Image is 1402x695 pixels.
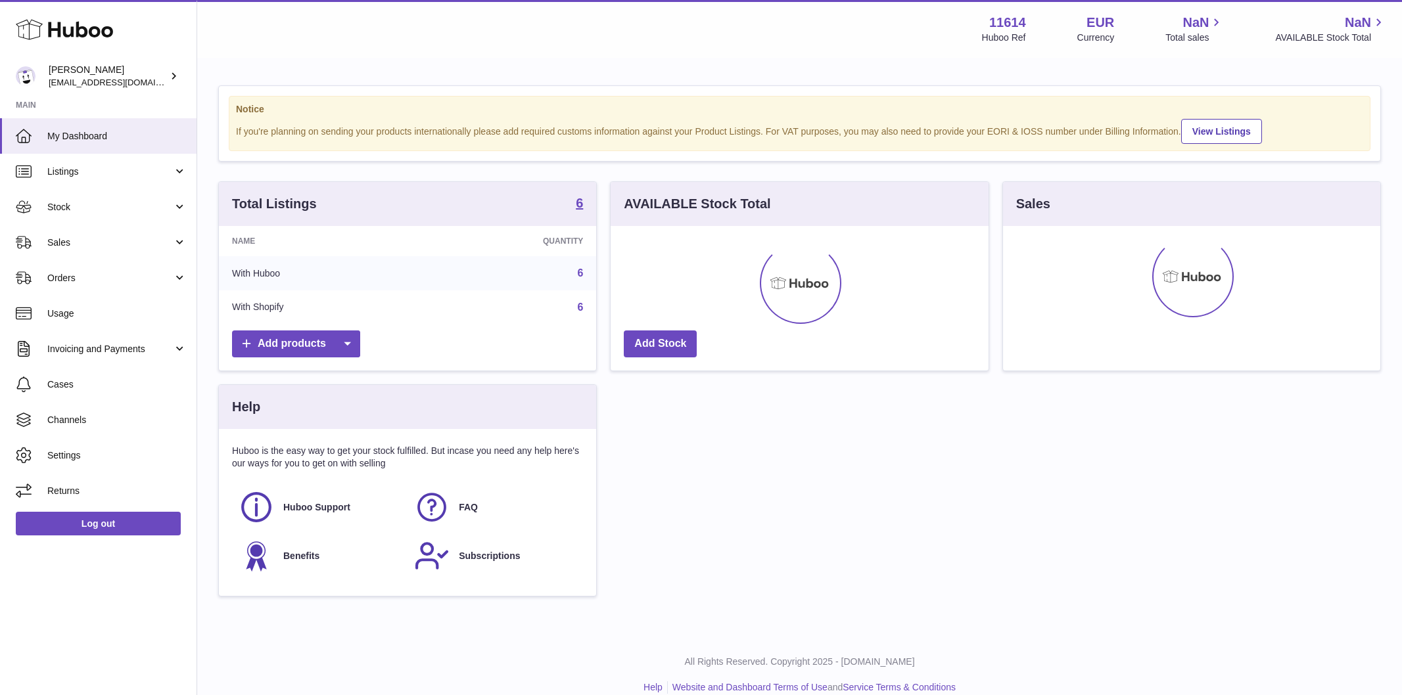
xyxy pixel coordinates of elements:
[47,343,173,355] span: Invoicing and Payments
[239,489,401,525] a: Huboo Support
[1087,14,1114,32] strong: EUR
[1181,119,1262,144] a: View Listings
[219,226,423,256] th: Name
[47,485,187,497] span: Returns
[414,489,576,525] a: FAQ
[47,414,187,426] span: Channels
[239,538,401,573] a: Benefits
[843,682,956,692] a: Service Terms & Conditions
[1165,32,1224,44] span: Total sales
[16,66,35,86] img: internalAdmin-11614@internal.huboo.com
[283,550,319,562] span: Benefits
[576,196,583,210] strong: 6
[982,32,1026,44] div: Huboo Ref
[16,512,181,535] a: Log out
[219,290,423,325] td: With Shopify
[236,117,1363,144] div: If you're planning on sending your products internationally please add required customs informati...
[577,302,583,313] a: 6
[208,656,1391,668] p: All Rights Reserved. Copyright 2025 - [DOMAIN_NAME]
[423,226,597,256] th: Quantity
[576,196,583,212] a: 6
[624,330,697,357] a: Add Stock
[1165,14,1224,44] a: NaN Total sales
[47,378,187,391] span: Cases
[1275,14,1386,44] a: NaN AVAILABLE Stock Total
[1016,195,1050,213] h3: Sales
[47,166,173,178] span: Listings
[232,445,583,470] p: Huboo is the easy way to get your stock fulfilled. But incase you need any help here's our ways f...
[459,501,478,514] span: FAQ
[668,681,956,694] li: and
[577,267,583,279] a: 6
[47,449,187,462] span: Settings
[219,256,423,290] td: With Huboo
[414,538,576,573] a: Subscriptions
[232,195,317,213] h3: Total Listings
[49,64,167,89] div: [PERSON_NAME]
[283,501,350,514] span: Huboo Support
[236,103,1363,116] strong: Notice
[1275,32,1386,44] span: AVAILABLE Stock Total
[49,77,193,87] span: [EMAIL_ADDRESS][DOMAIN_NAME]
[47,272,173,284] span: Orders
[1182,14,1209,32] span: NaN
[47,307,187,320] span: Usage
[989,14,1026,32] strong: 11614
[232,398,260,416] h3: Help
[459,550,520,562] span: Subscriptions
[232,330,360,357] a: Add products
[47,130,187,143] span: My Dashboard
[1077,32,1115,44] div: Currency
[47,201,173,213] span: Stock
[624,195,770,213] h3: AVAILABLE Stock Total
[1345,14,1371,32] span: NaN
[47,236,173,249] span: Sales
[672,682,828,692] a: Website and Dashboard Terms of Use
[643,682,663,692] a: Help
